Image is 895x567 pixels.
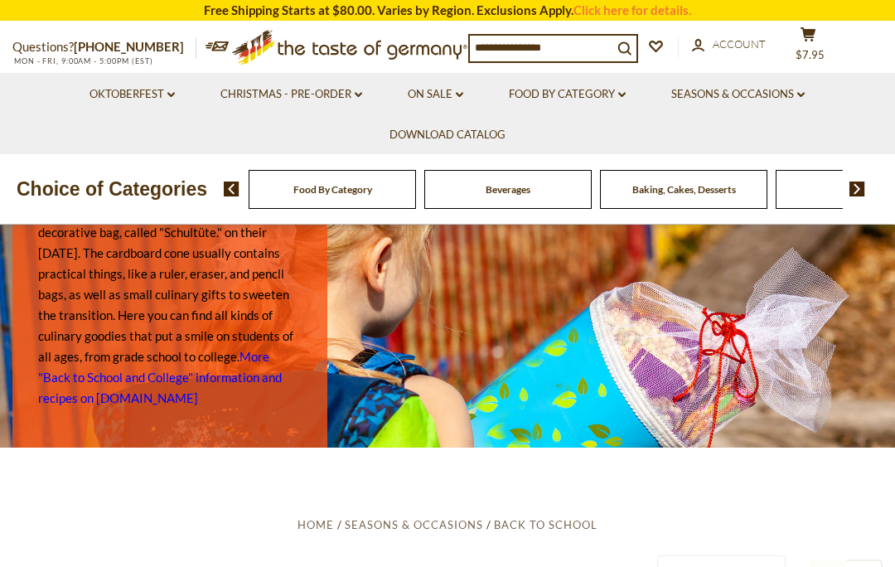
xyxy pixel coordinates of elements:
[632,183,736,196] a: Baking, Cakes, Desserts
[389,126,506,144] a: Download Catalog
[486,183,530,196] a: Beverages
[849,182,865,196] img: next arrow
[573,2,691,17] a: Click here for details.
[713,37,766,51] span: Account
[224,182,239,196] img: previous arrow
[38,349,282,405] a: More "Back to School and College" information and recipes on [DOMAIN_NAME]
[220,85,362,104] a: Christmas - PRE-ORDER
[298,518,334,531] a: Home
[345,518,483,531] a: Seasons & Occasions
[509,85,626,104] a: Food By Category
[12,36,196,58] p: Questions?
[12,56,153,65] span: MON - FRI, 9:00AM - 5:00PM (EST)
[783,27,833,68] button: $7.95
[74,39,184,54] a: [PHONE_NUMBER]
[671,85,805,104] a: Seasons & Occasions
[692,36,766,54] a: Account
[89,85,175,104] a: Oktoberfest
[494,518,597,531] a: Back to School
[796,48,825,61] span: $7.95
[408,85,463,104] a: On Sale
[38,181,302,409] p: It is a custom in [GEOGRAPHIC_DATA] to present first-graders with a cone-shaped, decorative bag, ...
[293,183,372,196] a: Food By Category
